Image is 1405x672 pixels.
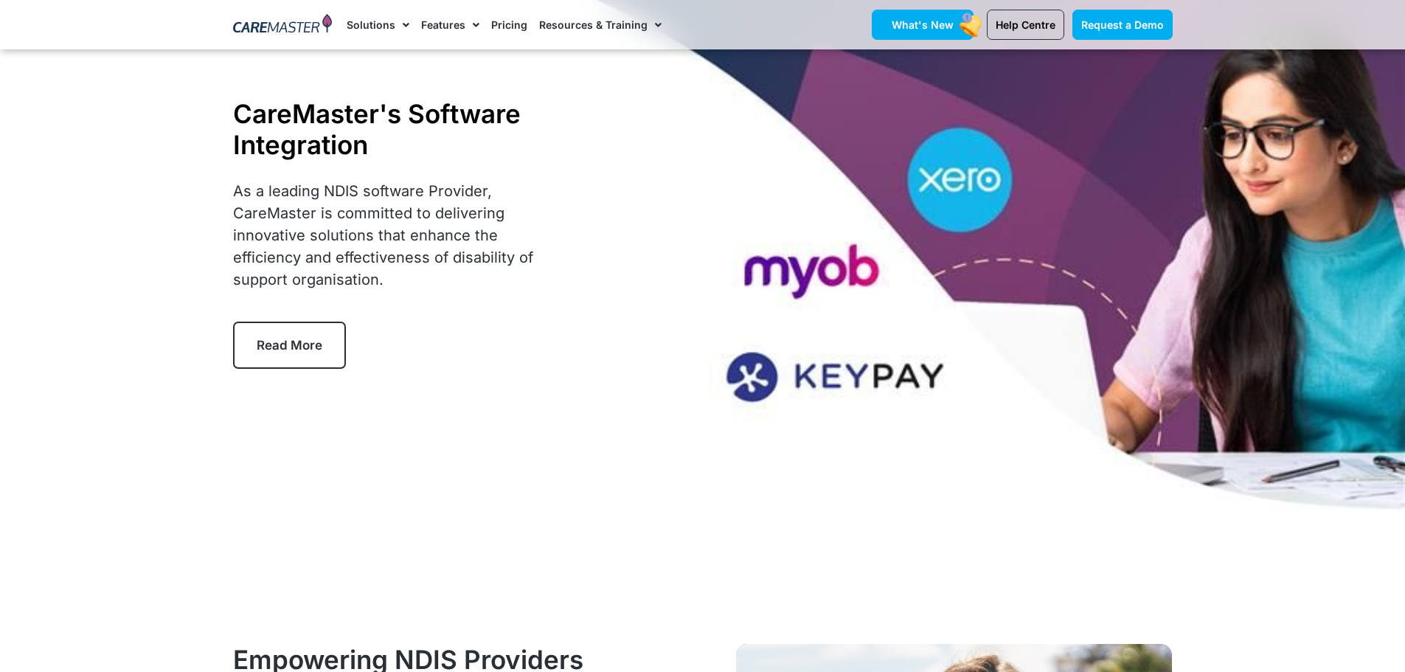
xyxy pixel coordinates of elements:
span: Request a Demo [1081,18,1164,31]
a: Read More [233,322,346,369]
a: Request a Demo [1072,10,1173,40]
img: CareMaster Logo [233,14,333,36]
h1: CareMaster's Software Integration [233,98,552,160]
p: As a leading NDIS software Provider, CareMaster is committed to delivering innovative solutions t... [233,180,552,291]
a: Help Centre [987,10,1064,40]
span: Read More [257,338,322,353]
a: What's New [872,10,974,40]
span: Help Centre [996,18,1055,31]
span: What's New [892,18,954,31]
